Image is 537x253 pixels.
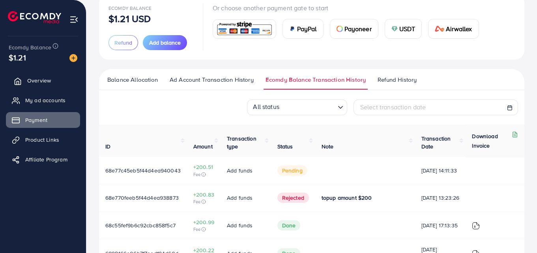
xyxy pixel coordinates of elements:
span: USDT [399,24,415,34]
span: Ecomdy Balance Transaction History [266,75,366,84]
a: cardPayoneer [330,19,378,39]
p: $1.21 USD [109,14,151,23]
span: +200.83 [193,191,214,199]
img: menu [69,15,79,24]
span: Transaction type [227,135,256,150]
span: Add funds [227,167,253,174]
span: All status [251,100,281,113]
span: My ad accounts [25,96,65,104]
a: My ad accounts [6,92,80,108]
span: Ad Account Transaction History [170,75,254,84]
img: card [289,26,296,32]
img: card [391,26,398,32]
span: 68c55fef9b6c92cbc858f5c7 [105,221,176,229]
span: +200.99 [193,218,214,226]
span: ID [105,142,110,150]
span: topup amount $200 [322,194,372,202]
span: Done [277,220,301,231]
span: Refund [114,39,132,47]
button: Refund [109,35,138,50]
img: ic-download-invoice.1f3c1b55.svg [472,222,480,230]
span: +200.51 [193,163,214,171]
span: [DATE] 14:11:33 [421,167,460,174]
span: Status [277,142,293,150]
span: Amount [193,142,213,150]
span: $1.21 [9,52,26,63]
a: cardAirwallex [428,19,479,39]
span: [DATE] 17:13:35 [421,221,460,229]
span: Add funds [227,221,253,229]
span: 68e770feeb5f44d4ea938873 [105,194,179,202]
img: image [69,54,77,62]
span: Fee [193,226,214,232]
a: card [213,19,276,39]
span: Airwallex [446,24,472,34]
a: Affiliate Program [6,152,80,167]
span: 68e77c45eb5f44d4ea940043 [105,167,181,174]
span: Note [322,142,334,150]
img: card [337,26,343,32]
span: Add funds [227,194,253,202]
span: Product Links [25,136,59,144]
img: card [215,21,273,37]
span: Transaction Date [421,135,451,150]
a: Product Links [6,132,80,148]
span: Payoneer [344,24,372,34]
a: Overview [6,73,80,88]
a: Payment [6,112,80,128]
p: Download Invoice [472,131,510,150]
span: Rejected [277,193,309,203]
p: Or choose another payment gate to start [213,3,485,13]
img: card [435,26,444,32]
img: logo [8,11,61,23]
span: Fee [193,199,214,205]
div: Search for option [247,99,347,115]
span: Affiliate Program [25,156,67,163]
button: Add balance [143,35,187,50]
span: Fee [193,171,214,178]
iframe: Chat [503,217,531,247]
span: [DATE] 13:23:26 [421,194,460,202]
span: Ecomdy Balance [109,5,152,11]
span: Ecomdy Balance [9,43,51,51]
span: Select transaction date [360,103,426,111]
a: cardPayPal [283,19,324,39]
a: cardUSDT [385,19,422,39]
span: Payment [25,116,47,124]
span: Overview [27,77,51,84]
span: Add balance [149,39,181,47]
span: Balance Allocation [107,75,158,84]
input: Search for option [282,101,335,113]
span: pending [277,165,307,176]
span: Refund History [378,75,417,84]
span: PayPal [297,24,317,34]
